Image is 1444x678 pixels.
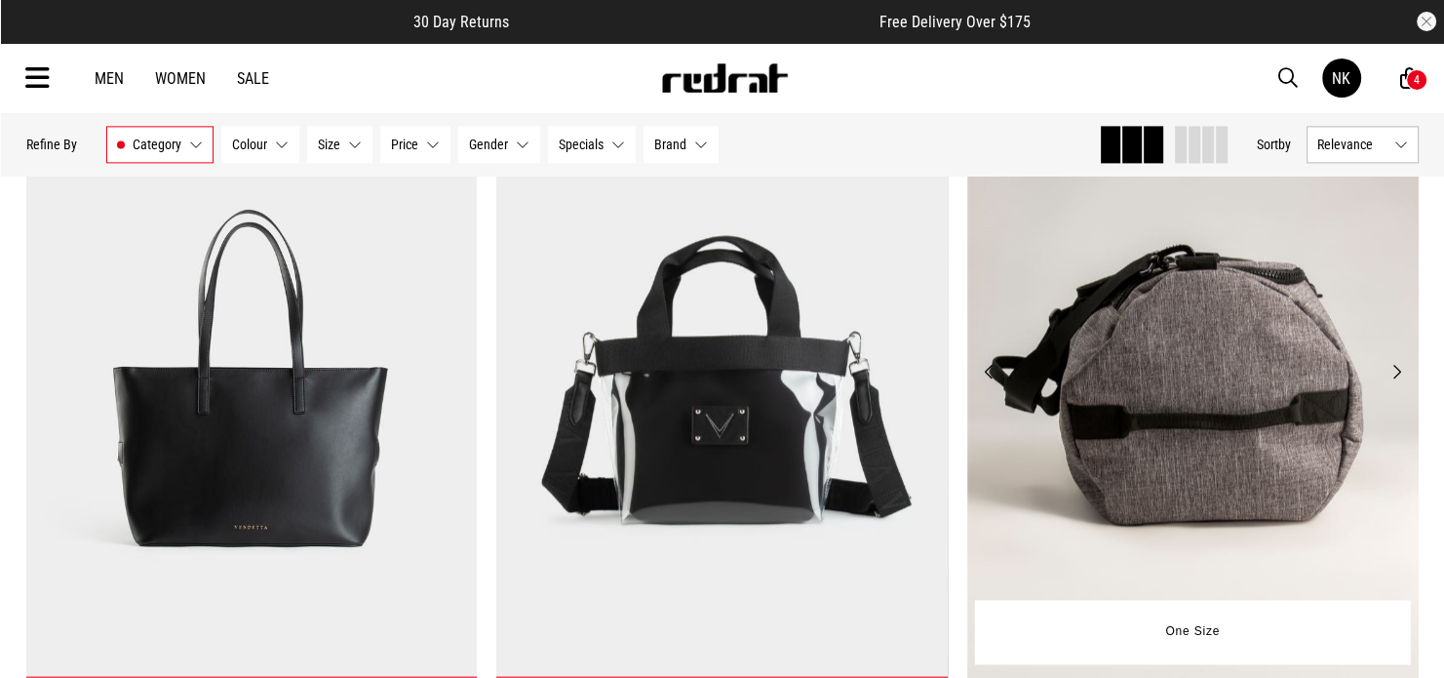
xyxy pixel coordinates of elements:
button: Open LiveChat chat widget [16,8,74,66]
span: Brand [654,137,686,152]
div: NK [1332,69,1350,88]
button: Price [380,126,450,163]
span: Gender [469,137,508,152]
button: Category [106,126,214,163]
button: Next [1384,360,1408,383]
span: Specials [559,137,604,152]
a: 4 [1400,68,1419,89]
span: 30 Day Returns [413,13,509,31]
button: Gender [458,126,540,163]
button: Specials [548,126,636,163]
button: Colour [221,126,299,163]
button: Sortby [1257,133,1291,156]
iframe: Customer reviews powered by Trustpilot [548,12,840,31]
a: Men [95,69,124,88]
span: Relevance [1317,137,1386,152]
button: Brand [644,126,719,163]
span: Category [133,137,181,152]
span: Colour [232,137,267,152]
button: Size [307,126,372,163]
span: Size [318,137,340,152]
img: Redrat logo [660,63,789,93]
a: Women [155,69,206,88]
a: Sale [237,69,269,88]
p: Refine By [26,137,77,152]
div: 4 [1414,73,1420,87]
button: Relevance [1307,126,1419,163]
button: Previous [977,360,1001,383]
span: by [1278,137,1291,152]
button: One Size [1151,615,1234,650]
span: Price [391,137,418,152]
span: Free Delivery Over $175 [879,13,1031,31]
